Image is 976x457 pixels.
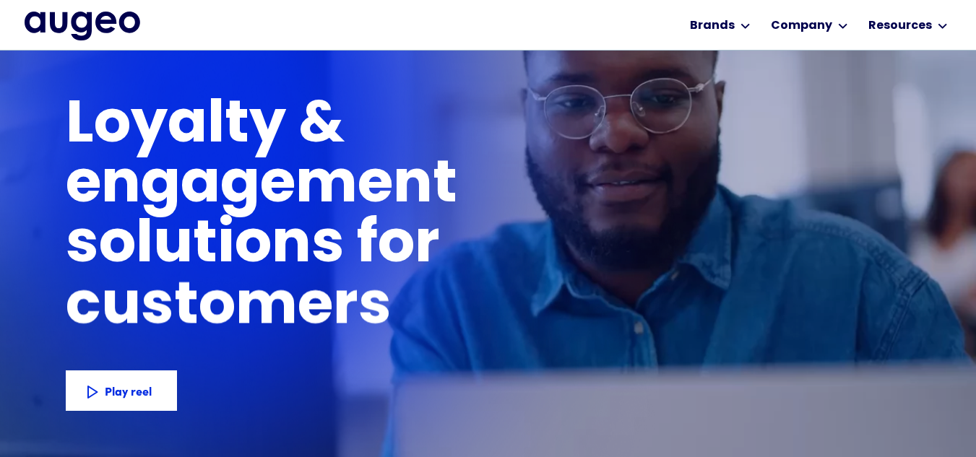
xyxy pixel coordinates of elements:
[690,17,735,35] div: Brands
[771,17,832,35] div: Company
[66,278,423,338] h1: customers
[868,17,932,35] div: Resources
[25,12,140,42] a: home
[66,97,690,277] h1: Loyalty & engagement solutions for
[66,370,177,411] a: Play reel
